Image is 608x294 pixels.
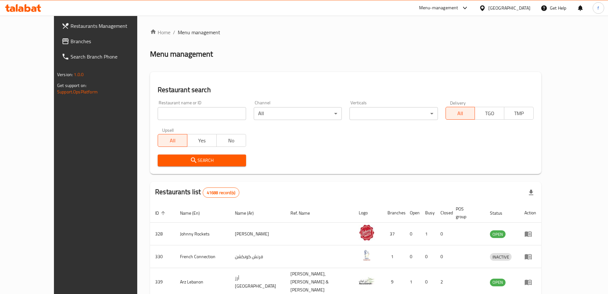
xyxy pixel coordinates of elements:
span: Name (En) [180,209,208,217]
button: All [158,134,187,147]
span: Yes [190,136,214,145]
th: Closed [435,203,451,223]
td: Johnny Rockets [175,223,230,245]
a: Search Branch Phone [56,49,155,64]
nav: breadcrumb [150,28,541,36]
td: 0 [405,245,420,268]
span: POS group [456,205,477,220]
button: Search [158,155,246,166]
td: [PERSON_NAME] [230,223,285,245]
td: 0 [435,245,451,268]
div: ​ [349,107,438,120]
button: All [446,107,475,120]
label: Upsell [162,128,174,132]
img: Arz Lebanon [359,273,375,289]
h2: Restaurants list [155,187,239,198]
div: Menu [524,278,536,286]
td: 0 [405,223,420,245]
div: Menu-management [419,4,458,12]
button: TMP [504,107,534,120]
span: All [448,109,473,118]
span: Ref. Name [290,209,318,217]
td: 0 [420,245,435,268]
div: [GEOGRAPHIC_DATA] [488,4,530,12]
span: Branches [71,37,150,45]
span: Menu management [178,28,220,36]
td: 328 [150,223,175,245]
span: Get support on: [57,81,86,90]
span: Status [490,209,511,217]
button: No [216,134,246,147]
img: Johnny Rockets [359,225,375,241]
th: Branches [382,203,405,223]
span: ID [155,209,167,217]
span: OPEN [490,279,506,286]
td: فرنش كونكشن [230,245,285,268]
span: Restaurants Management [71,22,150,30]
div: Export file [523,185,539,200]
label: Delivery [450,100,466,105]
td: French Connection [175,245,230,268]
th: Logo [354,203,382,223]
span: Search [163,156,241,164]
td: 330 [150,245,175,268]
span: TMP [507,109,531,118]
input: Search for restaurant name or ID.. [158,107,246,120]
div: Menu [524,230,536,238]
th: Action [519,203,541,223]
button: Yes [187,134,217,147]
div: Total records count [203,187,239,198]
td: 1 [382,245,405,268]
td: 0 [435,223,451,245]
span: All [161,136,185,145]
th: Busy [420,203,435,223]
span: f [597,4,599,12]
h2: Restaurant search [158,85,534,95]
th: Open [405,203,420,223]
span: Search Branch Phone [71,53,150,60]
span: OPEN [490,231,506,238]
td: 37 [382,223,405,245]
a: Restaurants Management [56,18,155,34]
a: Branches [56,34,155,49]
a: Home [150,28,170,36]
li: / [173,28,175,36]
span: INACTIVE [490,253,512,261]
span: No [219,136,244,145]
span: 1.0.0 [74,70,84,79]
img: French Connection [359,247,375,263]
span: Name (Ar) [235,209,262,217]
button: TGO [475,107,504,120]
a: Support.OpsPlatform [57,88,98,96]
div: All [254,107,342,120]
h2: Menu management [150,49,213,59]
div: Menu [524,253,536,260]
span: TGO [477,109,502,118]
span: 41688 record(s) [203,190,239,196]
td: 1 [420,223,435,245]
span: Version: [57,70,73,79]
